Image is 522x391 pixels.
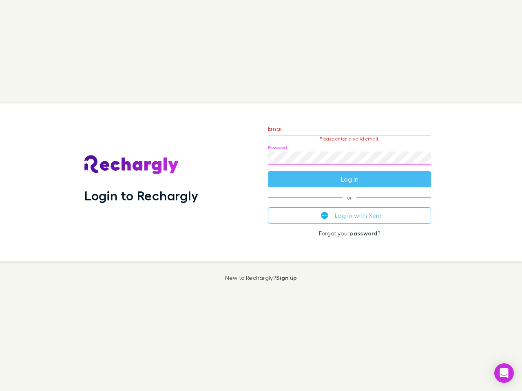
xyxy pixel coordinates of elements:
[494,363,514,383] div: Open Intercom Messenger
[84,188,198,203] h1: Login to Rechargly
[268,136,431,142] p: Please enter a valid email.
[84,155,179,175] img: Rechargly's Logo
[225,275,297,281] p: New to Rechargly?
[268,145,287,151] label: Password
[268,207,431,224] button: Log in with Xero
[349,230,377,237] a: password
[268,171,431,187] button: Log in
[268,230,431,237] p: Forgot your ?
[276,274,297,281] a: Sign up
[268,197,431,198] span: or
[321,212,328,219] img: Xero's logo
